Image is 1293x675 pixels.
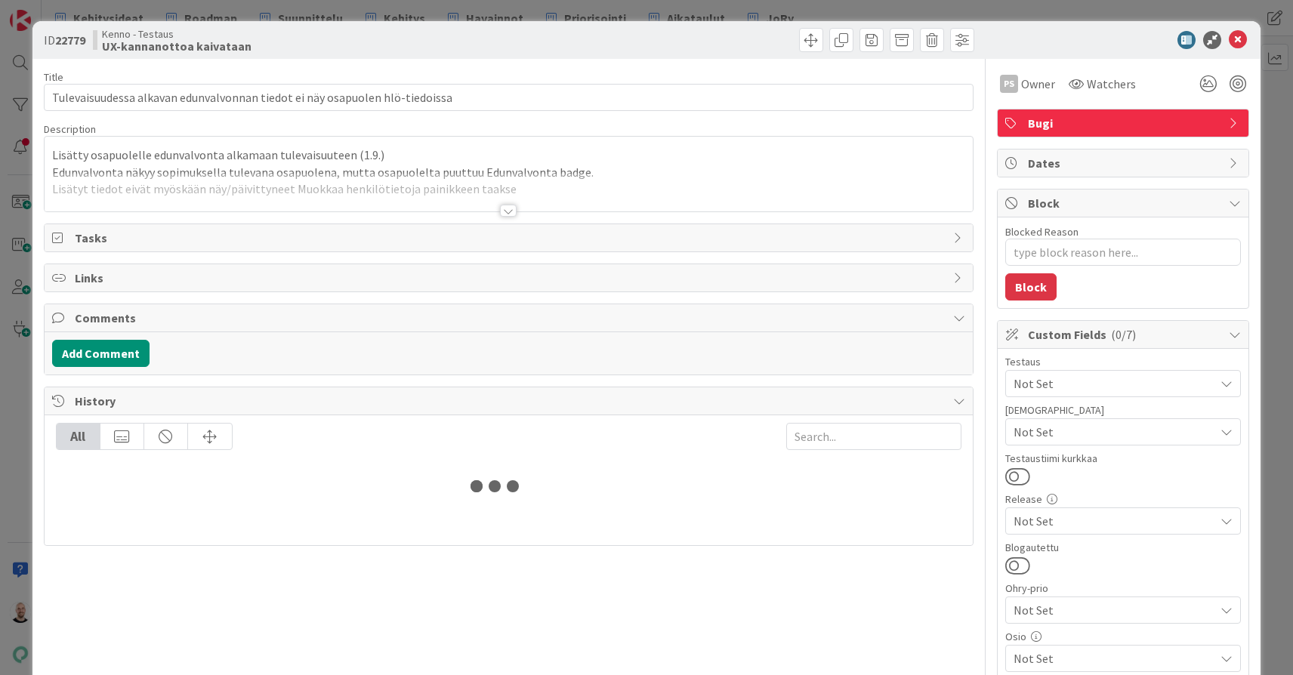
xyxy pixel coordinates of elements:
button: Block [1005,273,1057,301]
div: PS [1000,75,1018,93]
p: Lisätty osapuolelle edunvalvonta alkamaan tulevaisuuteen (1.9.) [52,146,965,164]
p: Edunvalvonta näkyy sopimuksella tulevana osapuolena, mutta osapuolelta puuttuu Edunvalvonta badge. [52,164,965,181]
span: Block [1028,194,1221,212]
span: Watchers [1087,75,1136,93]
button: Add Comment [52,340,150,367]
span: ID [44,31,85,49]
span: History [75,392,946,410]
input: type card name here... [44,84,974,111]
div: Testaustiimi kurkkaa [1005,453,1241,464]
span: Not Set [1014,423,1214,441]
div: All [57,424,100,449]
span: Comments [75,309,946,327]
div: Release [1005,494,1241,504]
span: Description [44,122,96,136]
div: Testaus [1005,356,1241,367]
span: Bugi [1028,114,1221,132]
label: Blocked Reason [1005,225,1079,239]
span: Kenno - Testaus [102,28,252,40]
div: Osio [1005,631,1241,642]
span: Tasks [75,229,946,247]
span: Not Set [1014,512,1214,530]
span: ( 0/7 ) [1111,327,1136,342]
span: Dates [1028,154,1221,172]
div: [DEMOGRAPHIC_DATA] [1005,405,1241,415]
input: Search... [786,423,961,450]
span: Not Set [1014,374,1214,393]
b: 22779 [55,32,85,48]
div: Ohry-prio [1005,583,1241,593]
span: Not Set [1014,649,1214,667]
span: Links [75,269,946,287]
span: Owner [1021,75,1055,93]
div: Blogautettu [1005,542,1241,553]
span: Not Set [1014,599,1207,621]
b: UX-kannanottoa kaivataan [102,40,252,52]
label: Title [44,70,63,84]
span: Custom Fields [1028,325,1221,344]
